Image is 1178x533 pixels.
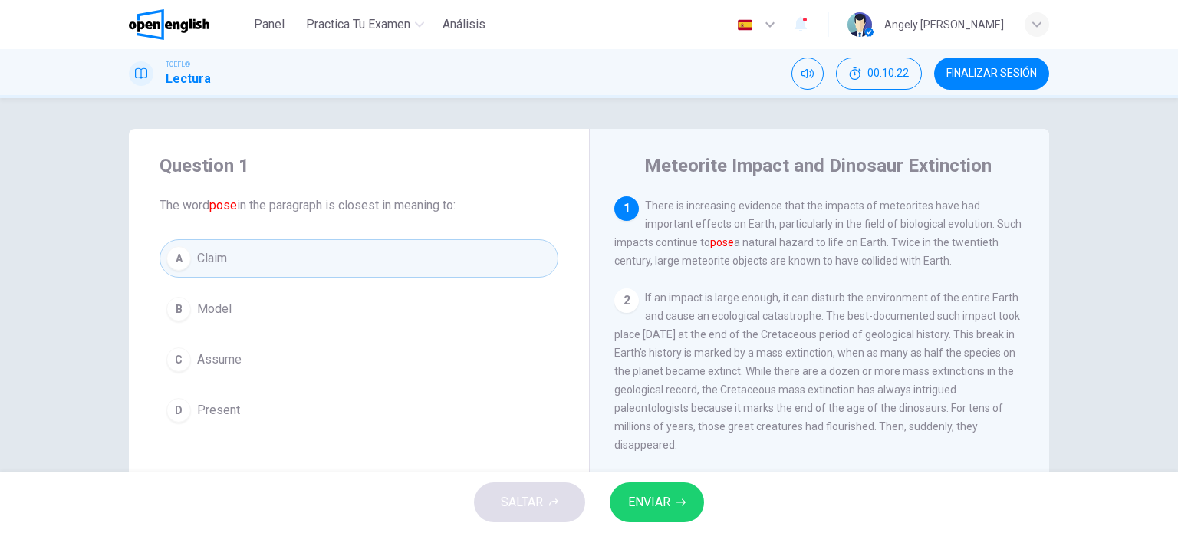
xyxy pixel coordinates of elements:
[197,350,242,369] span: Assume
[867,67,909,80] span: 00:10:22
[166,398,191,423] div: D
[443,15,485,34] span: Análisis
[129,9,209,40] img: OpenEnglish logo
[160,153,558,178] h4: Question 1
[614,199,1022,267] span: There is increasing evidence that the impacts of meteorites have had important effects on Earth, ...
[300,11,430,38] button: Practica tu examen
[160,239,558,278] button: AClaim
[628,492,670,513] span: ENVIAR
[129,9,245,40] a: OpenEnglish logo
[836,58,922,90] button: 00:10:22
[166,70,211,88] h1: Lectura
[160,341,558,379] button: CAssume
[166,59,190,70] span: TOEFL®
[836,58,922,90] div: Ocultar
[209,198,237,212] font: pose
[436,11,492,38] button: Análisis
[791,58,824,90] div: Silenciar
[197,300,232,318] span: Model
[197,249,227,268] span: Claim
[614,291,1020,451] span: If an impact is large enough, it can disturb the environment of the entire Earth and cause an eco...
[644,153,992,178] h4: Meteorite Impact and Dinosaur Extinction
[245,11,294,38] button: Panel
[614,196,639,221] div: 1
[160,290,558,328] button: BModel
[610,482,704,522] button: ENVIAR
[710,236,734,248] font: pose
[160,391,558,429] button: DPresent
[166,297,191,321] div: B
[884,15,1006,34] div: Angely [PERSON_NAME].
[197,401,240,419] span: Present
[166,246,191,271] div: A
[847,12,872,37] img: Profile picture
[946,67,1037,80] span: FINALIZAR SESIÓN
[254,15,285,34] span: Panel
[306,15,410,34] span: Practica tu examen
[614,288,639,313] div: 2
[166,347,191,372] div: C
[160,196,558,215] span: The word in the paragraph is closest in meaning to:
[934,58,1049,90] button: FINALIZAR SESIÓN
[735,19,755,31] img: es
